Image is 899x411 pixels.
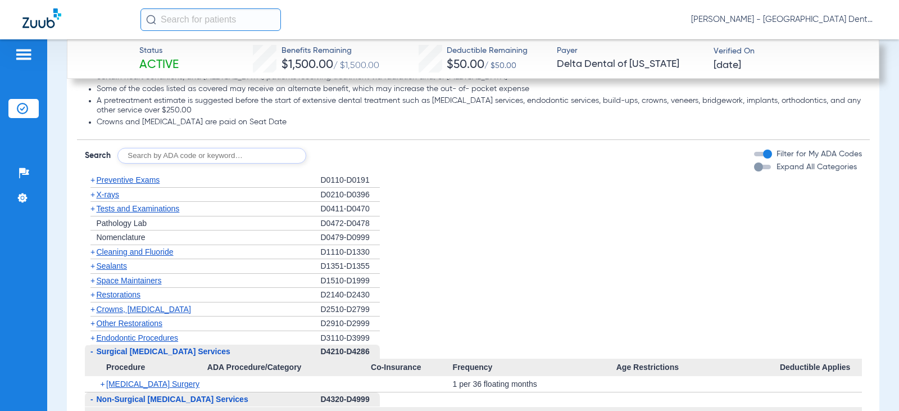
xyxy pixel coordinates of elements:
li: Crowns and [MEDICAL_DATA] are paid on Seat Date [97,118,862,128]
span: Active [139,57,179,73]
span: Co-Insurance [371,359,453,377]
span: - [90,395,93,404]
img: Zuub Logo [22,8,61,28]
span: + [90,276,95,285]
div: D4210-D4286 [321,345,380,359]
li: A pretreatment estimate is suggested before the start of extensive dental treatment such as [MEDI... [97,96,862,116]
span: Endodontic Procedures [97,333,179,342]
span: $1,500.00 [281,59,333,71]
span: Age Restrictions [616,359,780,377]
span: Search [85,150,111,161]
span: Preventive Exams [97,175,160,184]
span: ADA Procedure/Category [207,359,371,377]
span: Nomenclature [97,233,146,242]
li: Some of the codes listed as covered may receive an alternate benefit, which may increase the out-... [97,84,862,94]
div: D0479-D0999 [321,231,380,245]
span: [DATE] [714,58,741,73]
div: D0411-D0470 [321,202,380,216]
span: X-rays [97,190,119,199]
span: + [90,204,95,213]
span: + [90,190,95,199]
span: + [101,376,107,392]
span: Pathology Lab [97,219,147,228]
div: D2140-D2430 [321,288,380,302]
div: D2910-D2999 [321,317,380,331]
span: + [90,333,95,342]
input: Search for patients [140,8,281,31]
span: Other Restorations [97,319,163,328]
input: Search by ADA code or keyword… [117,148,306,164]
span: Tests and Examinations [97,204,180,213]
span: Sealants [97,261,127,270]
span: Payer [557,45,704,57]
span: + [90,319,95,328]
div: D0472-D0478 [321,216,380,231]
div: D1351-D1355 [321,259,380,274]
span: + [90,290,95,299]
span: + [90,247,95,256]
span: Non-Surgical [MEDICAL_DATA] Services [97,395,248,404]
span: Space Maintainers [97,276,162,285]
span: / $1,500.00 [333,61,379,70]
span: Frequency [453,359,616,377]
span: Surgical [MEDICAL_DATA] Services [97,347,230,356]
span: Benefits Remaining [281,45,379,57]
span: Procedure [85,359,207,377]
div: D3110-D3999 [321,331,380,345]
div: D1110-D1330 [321,245,380,260]
div: D4320-D4999 [321,392,380,407]
span: [PERSON_NAME] - [GEOGRAPHIC_DATA] Dental Care [691,14,877,25]
span: + [90,261,95,270]
div: D1510-D1999 [321,274,380,288]
span: Crowns, [MEDICAL_DATA] [97,305,191,314]
div: D2510-D2799 [321,302,380,317]
span: Deductible Applies [780,359,862,377]
span: Restorations [97,290,141,299]
img: Search Icon [146,15,156,25]
span: Deductible Remaining [447,45,528,57]
label: Filter for My ADA Codes [774,148,862,160]
img: hamburger-icon [15,48,33,61]
span: [MEDICAL_DATA] Surgery [106,380,199,389]
span: $50.00 [447,59,484,71]
span: - [90,347,93,356]
span: Cleaning and Fluoride [97,247,174,256]
span: Delta Dental of [US_STATE] [557,57,704,71]
div: D0210-D0396 [321,188,380,202]
span: Expand All Categories [777,163,857,171]
span: + [90,305,95,314]
div: D0110-D0191 [321,173,380,188]
span: + [90,175,95,184]
div: 1 per 36 floating months [453,376,616,392]
span: / $50.00 [484,62,516,70]
span: Status [139,45,179,57]
span: Verified On [714,46,861,57]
